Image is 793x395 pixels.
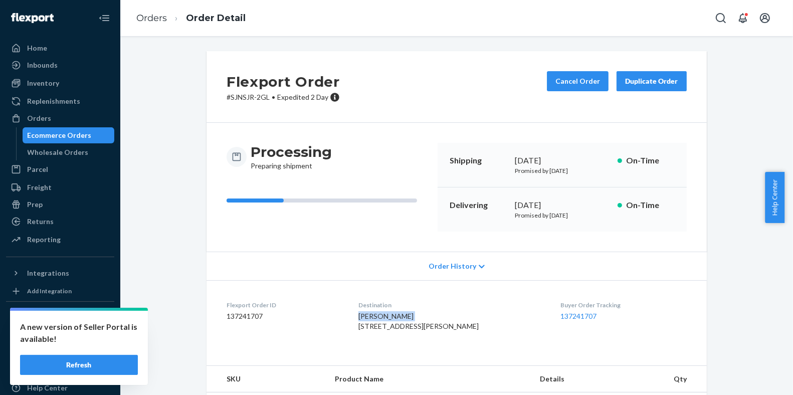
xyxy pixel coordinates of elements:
[11,13,54,23] img: Flexport logo
[642,366,707,392] th: Qty
[560,312,597,320] a: 137241707
[128,4,254,33] ol: breadcrumbs
[6,310,114,326] button: Fast Tags
[626,155,675,166] p: On-Time
[450,200,507,211] p: Delivering
[6,196,114,213] a: Prep
[28,147,89,157] div: Wholesale Orders
[515,200,610,211] div: [DATE]
[547,71,609,91] button: Cancel Order
[6,285,114,297] a: Add Integration
[227,71,340,92] h2: Flexport Order
[6,75,114,91] a: Inventory
[227,301,342,309] dt: Flexport Order ID
[27,96,80,106] div: Replenishments
[6,161,114,177] a: Parcel
[617,71,687,91] button: Duplicate Order
[186,13,246,24] a: Order Detail
[711,8,731,28] button: Open Search Box
[20,321,138,345] p: A new version of Seller Portal is available!
[251,143,332,161] h3: Processing
[27,113,51,123] div: Orders
[515,211,610,220] p: Promised by [DATE]
[28,130,92,140] div: Ecommerce Orders
[755,8,775,28] button: Open account menu
[6,346,114,362] a: Settings
[277,93,328,101] span: Expedited 2 Day
[327,366,531,392] th: Product Name
[272,93,275,101] span: •
[27,217,54,227] div: Returns
[6,232,114,248] a: Reporting
[450,155,507,166] p: Shipping
[733,8,753,28] button: Open notifications
[136,13,167,24] a: Orders
[6,179,114,195] a: Freight
[227,92,340,102] p: # SJNSJR-2GL
[23,127,115,143] a: Ecommerce Orders
[6,110,114,126] a: Orders
[6,40,114,56] a: Home
[532,366,642,392] th: Details
[251,143,332,171] div: Preparing shipment
[27,164,48,174] div: Parcel
[27,182,52,192] div: Freight
[429,261,476,271] span: Order History
[27,60,58,70] div: Inbounds
[6,265,114,281] button: Integrations
[626,200,675,211] p: On-Time
[358,312,479,330] span: [PERSON_NAME] [STREET_ADDRESS][PERSON_NAME]
[765,172,784,223] button: Help Center
[358,301,545,309] dt: Destination
[27,200,43,210] div: Prep
[515,166,610,175] p: Promised by [DATE]
[515,155,610,166] div: [DATE]
[27,235,61,245] div: Reporting
[6,57,114,73] a: Inbounds
[227,311,342,321] dd: 137241707
[560,301,687,309] dt: Buyer Order Tracking
[6,363,114,379] a: Talk to Support
[27,78,59,88] div: Inventory
[207,366,327,392] th: SKU
[27,268,69,278] div: Integrations
[27,383,68,393] div: Help Center
[94,8,114,28] button: Close Navigation
[6,214,114,230] a: Returns
[27,287,72,295] div: Add Integration
[23,144,115,160] a: Wholesale Orders
[6,93,114,109] a: Replenishments
[27,43,47,53] div: Home
[6,330,114,342] a: Add Fast Tag
[20,355,138,375] button: Refresh
[625,76,678,86] div: Duplicate Order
